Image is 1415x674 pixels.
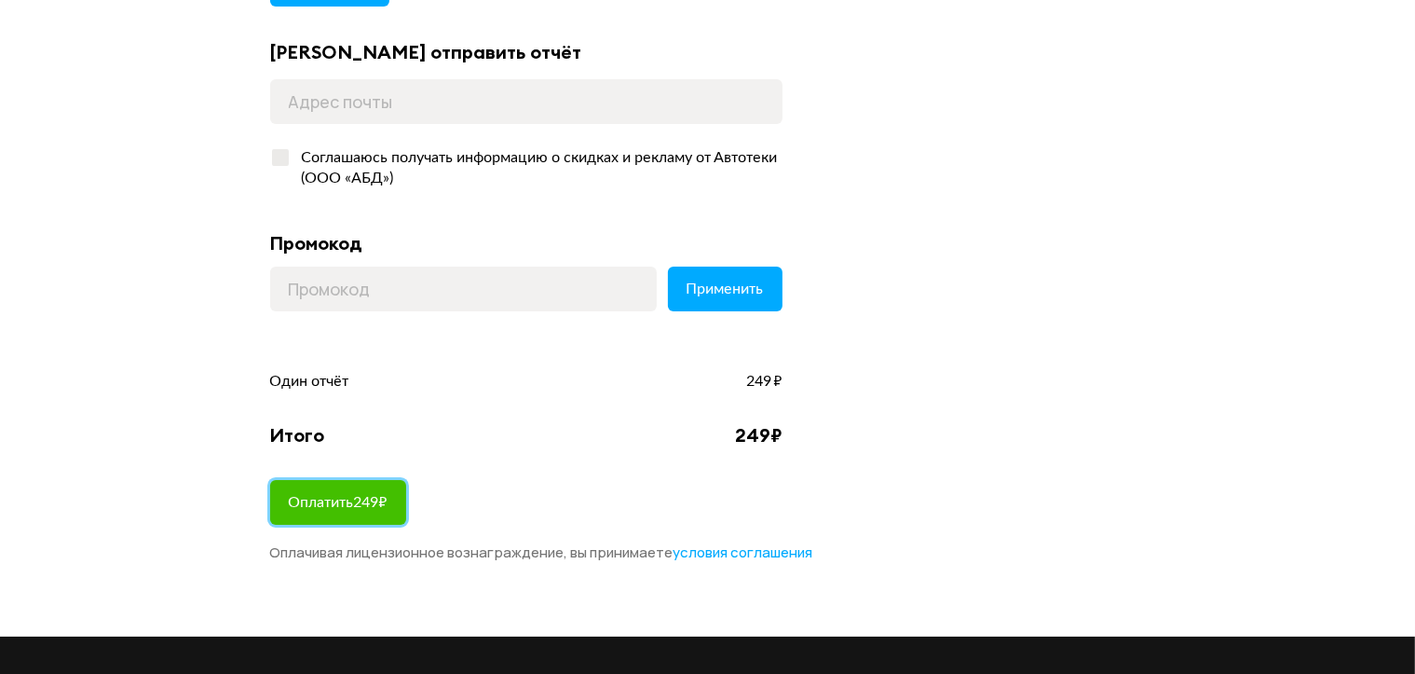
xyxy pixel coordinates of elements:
div: Итого [270,423,325,447]
button: Оплатить249₽ [270,480,406,525]
div: Промокод [270,231,782,255]
div: [PERSON_NAME] отправить отчёт [270,40,782,64]
span: Применить [687,282,764,296]
span: Оплачивая лицензионное вознаграждение, вы принимаете [270,543,813,562]
div: Соглашаюсь получать информацию о скидках и рекламу от Автотеки (ООО «АБД») [291,147,782,188]
a: условия соглашения [673,543,813,562]
span: Один отчёт [270,371,349,392]
span: Оплатить 249 ₽ [289,495,388,510]
input: Адрес почты [270,79,782,124]
input: Промокод [270,267,657,311]
span: 249 ₽ [747,371,782,392]
button: Применить [668,267,782,311]
div: 249 ₽ [736,423,782,447]
span: условия соглашения [673,543,813,562]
